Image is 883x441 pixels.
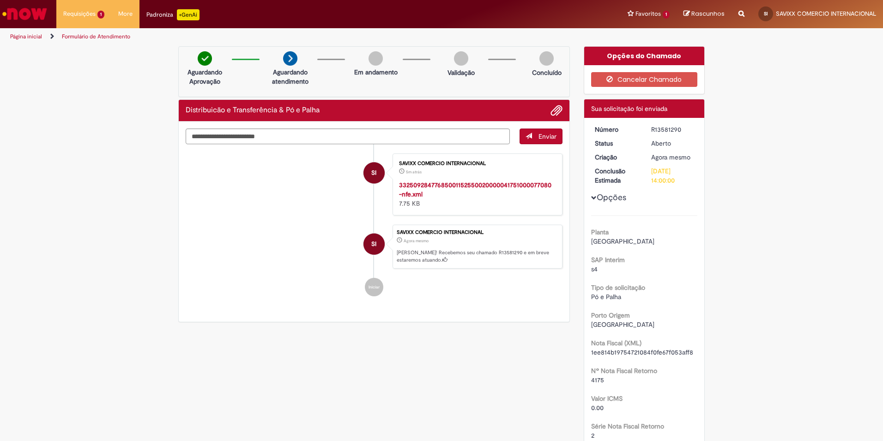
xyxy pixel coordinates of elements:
[186,129,510,144] textarea: Digite sua mensagem aqui...
[591,376,604,384] span: 4175
[146,9,200,20] div: Padroniza
[7,28,582,45] ul: Trilhas de página
[406,169,422,175] span: 5m atrás
[399,180,553,208] div: 7.75 KB
[62,33,130,40] a: Formulário de Atendimento
[404,238,429,244] time: 30/09/2025 12:39:32
[283,51,297,66] img: arrow-next.png
[691,9,725,18] span: Rascunhos
[591,283,645,292] b: Tipo de solicitação
[186,225,562,269] li: SAVIXX COMERCIO INTERNACIONAL
[406,169,422,175] time: 30/09/2025 12:35:02
[683,10,725,18] a: Rascunhos
[588,166,645,185] dt: Conclusão Estimada
[591,394,623,403] b: Valor ICMS
[363,162,385,184] div: SAVIXX COMERCIO INTERNACIONAL
[10,33,42,40] a: Página inicial
[776,10,876,18] span: SAVIXX COMERCIO INTERNACIONAL
[539,51,554,66] img: img-circle-grey.png
[371,162,376,184] span: SI
[591,293,621,301] span: Pó e Palha
[651,139,694,148] div: Aberto
[591,228,609,236] b: Planta
[591,72,698,87] button: Cancelar Chamado
[588,139,645,148] dt: Status
[397,230,557,235] div: SAVIXX COMERCIO INTERNACIONAL
[399,161,553,166] div: SAVIXX COMERCIO INTERNACIONAL
[591,339,641,347] b: Nota Fiscal (XML)
[588,125,645,134] dt: Número
[198,51,212,66] img: check-circle-green.png
[591,104,667,113] span: Sua solicitação foi enviada
[591,237,654,245] span: [GEOGRAPHIC_DATA]
[591,311,630,319] b: Porto Origem
[448,68,475,77] p: Validação
[591,367,657,375] b: Nº Nota Fiscal Retorno
[591,348,693,356] span: 1ee814b19754721084f0fe67f053aff8
[651,166,694,185] div: [DATE] 14:00:00
[118,9,133,18] span: More
[591,320,654,329] span: [GEOGRAPHIC_DATA]
[584,47,705,65] div: Opções do Chamado
[651,153,694,162] div: 30/09/2025 12:39:32
[182,67,227,86] p: Aguardando Aprovação
[404,238,429,244] span: Agora mesmo
[369,51,383,66] img: img-circle-grey.png
[550,104,562,116] button: Adicionar anexos
[591,422,664,430] b: Série Nota Fiscal Retorno
[591,265,598,273] span: s4
[538,132,556,141] span: Enviar
[635,9,661,18] span: Favoritos
[371,233,376,255] span: SI
[97,11,104,18] span: 1
[764,11,768,17] span: SI
[397,249,557,263] p: [PERSON_NAME]! Recebemos seu chamado R13581290 e em breve estaremos atuando.
[651,153,690,161] span: Agora mesmo
[454,51,468,66] img: img-circle-grey.png
[186,144,562,306] ul: Histórico de tíquete
[268,67,313,86] p: Aguardando atendimento
[588,153,645,162] dt: Criação
[520,129,562,144] button: Enviar
[651,125,694,134] div: R13581290
[63,9,96,18] span: Requisições
[354,67,398,77] p: Em andamento
[399,181,551,198] a: 33250928477685001152550020000041751000077080-nfe.xml
[532,68,562,77] p: Concluído
[363,233,385,255] div: SAVIXX COMERCIO INTERNACIONAL
[186,106,320,115] h2: Distribuicão e Transferência & Pó e Palha Histórico de tíquete
[663,11,670,18] span: 1
[651,153,690,161] time: 30/09/2025 12:39:32
[591,256,625,264] b: SAP Interim
[1,5,48,23] img: ServiceNow
[591,404,604,412] span: 0.00
[177,9,200,20] p: +GenAi
[591,431,594,440] span: 2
